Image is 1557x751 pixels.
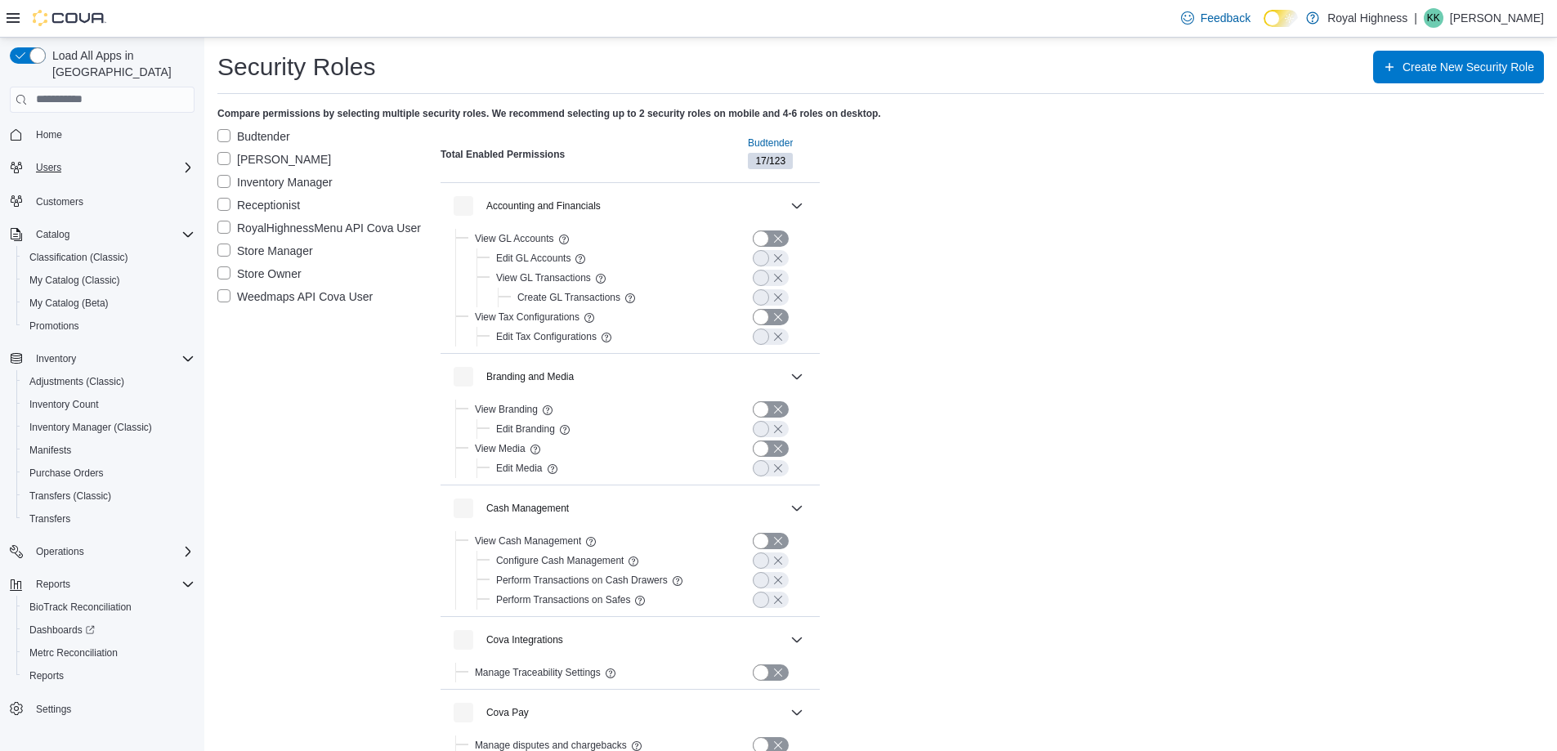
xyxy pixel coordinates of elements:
label: Receptionist [217,195,300,215]
span: 17/123 [748,153,793,169]
a: Home [29,125,69,145]
a: Purchase Orders [23,463,110,483]
span: My Catalog (Beta) [23,293,195,313]
button: Edit Tax Configurations [496,327,597,346]
span: Edit Tax Configurations [496,330,597,343]
span: Edit GL Accounts [496,252,571,265]
a: Dashboards [23,620,101,640]
button: Create GL Transactions [517,288,620,307]
span: View GL Transactions [496,271,591,284]
span: Customers [36,195,83,208]
span: Operations [36,545,84,558]
button: Manage Traceability Settings [475,663,601,682]
span: My Catalog (Classic) [29,274,120,287]
button: Accounting and Financials [787,196,807,216]
a: Adjustments (Classic) [23,372,131,391]
label: Budtender [217,127,290,146]
button: Cova Pay [787,703,807,722]
a: Customers [29,192,90,212]
label: Inventory Manager [217,172,333,192]
button: Catalog [29,225,76,244]
a: Manifests [23,440,78,460]
a: My Catalog (Classic) [23,270,127,290]
span: Transfers [29,512,70,525]
span: Transfers [23,509,195,529]
button: BioTrack Reconciliation [16,596,201,619]
div: Cova Pay [486,706,529,719]
button: Metrc Reconciliation [16,641,201,664]
span: Purchase Orders [23,463,195,483]
span: Manifests [29,444,71,457]
span: Home [29,124,195,145]
span: 17 / 123 [755,154,785,168]
a: Transfers (Classic) [23,486,118,506]
a: Metrc Reconciliation [23,643,124,663]
button: Perform Transactions on Cash Drawers [496,570,668,590]
button: Branding and Media [454,367,784,387]
span: Dashboards [29,624,95,637]
a: Settings [29,700,78,719]
button: Budtender [741,133,799,153]
span: Budtender [748,136,793,150]
span: Inventory Manager (Classic) [23,418,195,437]
div: Cova Integrations [441,663,820,689]
button: Cova Pay [454,703,784,722]
span: Edit Branding [496,422,555,436]
button: View Media [475,439,526,458]
button: View Branding [475,400,538,419]
span: Metrc Reconciliation [23,643,195,663]
button: My Catalog (Classic) [16,269,201,292]
span: BioTrack Reconciliation [23,597,195,617]
span: Catalog [29,225,195,244]
div: Cash Management [486,502,569,515]
span: Feedback [1201,10,1251,26]
span: Reports [36,578,70,591]
span: Adjustments (Classic) [29,375,124,388]
h4: Compare permissions by selecting multiple security roles. We recommend selecting up to 2 security... [217,107,1544,120]
span: Classification (Classic) [23,248,195,267]
a: Classification (Classic) [23,248,135,267]
span: Customers [29,190,195,211]
span: My Catalog (Beta) [29,297,109,310]
span: Inventory [29,349,195,369]
div: Kiyah King [1424,8,1443,28]
span: Transfers (Classic) [29,489,111,503]
span: Inventory Count [23,395,195,414]
button: Home [3,123,201,146]
span: Classification (Classic) [29,251,128,264]
label: Store Manager [217,241,313,261]
button: Adjustments (Classic) [16,370,201,393]
button: Cova Integrations [787,630,807,650]
span: View GL Accounts [475,232,554,245]
button: Promotions [16,315,201,338]
button: Purchase Orders [16,462,201,485]
h4: Total Enabled Permissions [441,148,565,161]
span: View Branding [475,403,538,416]
span: Operations [29,542,195,561]
button: Cash Management [787,498,807,518]
button: Cash Management [454,498,784,518]
span: Perform Transactions on Safes [496,593,631,606]
label: RoyalHighnessMenu API Cova User [217,218,421,238]
button: Manifests [16,439,201,462]
span: Dashboards [23,620,195,640]
span: Metrc Reconciliation [29,646,118,659]
button: Edit Media [496,458,543,478]
button: Edit GL Accounts [496,248,571,268]
button: Users [3,156,201,179]
span: Manifests [23,440,195,460]
span: Inventory [36,352,76,365]
p: | [1414,8,1417,28]
span: Load All Apps in [GEOGRAPHIC_DATA] [46,47,195,80]
span: Users [36,161,61,174]
button: Accounting and Financials [454,196,784,216]
button: Operations [3,540,201,563]
span: Reports [29,574,195,594]
label: [PERSON_NAME] [217,150,331,169]
div: Cash Management [441,531,820,616]
span: Settings [36,703,71,716]
input: Dark Mode [1264,10,1298,27]
span: Edit Media [496,462,543,475]
button: Perform Transactions on Safes [496,590,631,610]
